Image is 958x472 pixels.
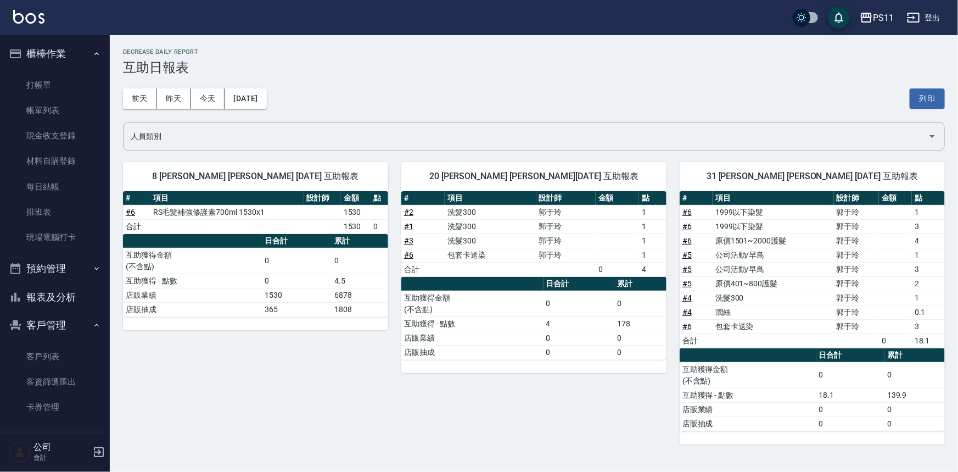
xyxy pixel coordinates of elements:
[544,291,615,316] td: 0
[123,248,262,274] td: 互助獲得金額 (不含點)
[4,344,105,369] a: 客戶列表
[4,369,105,395] a: 客資篩選匯出
[33,442,89,453] h5: 公司
[884,402,945,417] td: 0
[816,348,884,363] th: 日合計
[33,453,89,463] p: 會計
[332,302,388,316] td: 1808
[614,277,666,291] th: 累計
[9,441,31,463] img: Person
[401,191,445,206] th: #
[680,417,816,431] td: 店販抽成
[445,191,536,206] th: 項目
[912,291,945,305] td: 1
[912,305,945,319] td: 0.1
[713,234,834,248] td: 原價1501~2000護髮
[910,88,945,109] button: 列印
[713,305,834,319] td: 潤絲
[693,171,932,182] span: 31 [PERSON_NAME] [PERSON_NAME] [DATE] 互助報表
[912,248,945,262] td: 1
[884,388,945,402] td: 139.9
[262,288,332,302] td: 1530
[341,219,371,234] td: 1530
[332,234,388,248] th: 累計
[123,48,945,55] h2: Decrease Daily Report
[401,291,544,316] td: 互助獲得金額 (不含點)
[123,288,262,302] td: 店販業績
[713,248,834,262] td: 公司活動/早鳥
[680,191,945,348] table: a dense table
[4,199,105,225] a: 排班表
[912,205,945,219] td: 1
[123,219,150,234] td: 合計
[128,127,923,146] input: 人員名稱
[596,262,639,276] td: 0
[123,234,388,317] table: a dense table
[834,319,879,334] td: 郭于玲
[834,276,879,291] td: 郭于玲
[680,362,816,388] td: 互助獲得金額 (不含點)
[682,208,692,216] a: #6
[639,219,666,234] td: 1
[4,283,105,312] button: 報表及分析
[126,208,135,216] a: #6
[834,205,879,219] td: 郭于玲
[4,123,105,148] a: 現金收支登錄
[404,208,413,216] a: #2
[873,11,894,25] div: PS11
[879,191,912,206] th: 金額
[903,8,945,28] button: 登出
[404,222,413,231] a: #1
[401,316,544,331] td: 互助獲得 - 點數
[816,362,884,388] td: 0
[682,322,692,331] a: #6
[639,262,666,276] td: 4
[834,291,879,305] td: 郭于玲
[445,234,536,248] td: 洗髮300
[536,205,596,219] td: 郭于玲
[136,171,375,182] span: 8 [PERSON_NAME] [PERSON_NAME] [DATE] 互助報表
[123,88,157,109] button: 前天
[404,251,413,259] a: #6
[536,191,596,206] th: 設計師
[401,262,445,276] td: 合計
[834,234,879,248] td: 郭于玲
[834,191,879,206] th: 設計師
[682,308,692,316] a: #4
[614,331,666,345] td: 0
[682,251,692,259] a: #5
[404,236,413,245] a: #3
[4,148,105,174] a: 材料自購登錄
[191,88,225,109] button: 今天
[536,219,596,234] td: 郭于玲
[816,417,884,431] td: 0
[4,40,105,68] button: 櫃檯作業
[713,191,834,206] th: 項目
[680,388,816,402] td: 互助獲得 - 點數
[614,316,666,331] td: 178
[4,225,105,250] a: 現場電腦打卡
[639,191,666,206] th: 點
[639,248,666,262] td: 1
[123,191,388,234] table: a dense table
[680,191,713,206] th: #
[536,248,596,262] td: 郭于玲
[816,402,884,417] td: 0
[262,274,332,288] td: 0
[834,219,879,234] td: 郭于玲
[445,205,536,219] td: 洗髮300
[912,262,945,276] td: 3
[401,331,544,345] td: 店販業績
[536,234,596,248] td: 郭于玲
[884,348,945,363] th: 累計
[150,205,304,219] td: RS毛髮補強修護素700ml 1530x1
[371,219,388,234] td: 0
[414,171,653,182] span: 20 [PERSON_NAME] [PERSON_NAME][DATE] 互助報表
[445,219,536,234] td: 洗髮300
[262,234,332,248] th: 日合計
[713,262,834,276] td: 公司活動/早鳥
[4,311,105,340] button: 客戶管理
[445,248,536,262] td: 包套卡送染
[262,302,332,316] td: 365
[123,60,945,75] h3: 互助日報表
